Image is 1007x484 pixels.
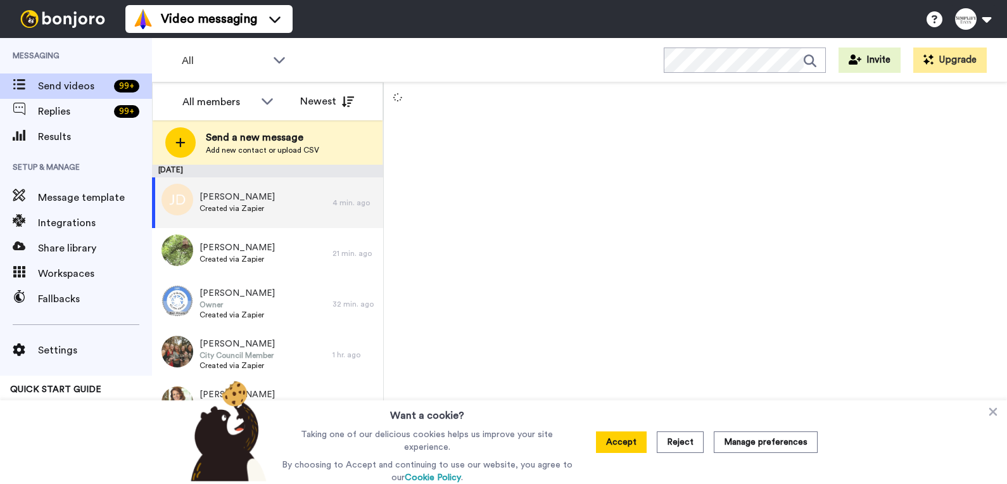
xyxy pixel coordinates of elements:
[279,428,576,454] p: Taking one of our delicious cookies helps us improve your site experience.
[38,266,152,281] span: Workspaces
[199,191,275,203] span: [PERSON_NAME]
[332,299,377,309] div: 32 min. ago
[114,80,139,92] div: 99 +
[161,234,193,266] img: c7f9c2c0-1d74-4b04-b13d-1e54b7d08577.jpg
[38,190,152,205] span: Message template
[714,431,818,453] button: Manage preferences
[206,130,319,145] span: Send a new message
[182,94,255,110] div: All members
[839,48,901,73] button: Invite
[206,145,319,155] span: Add new contact or upload CSV
[199,350,275,360] span: City Council Member
[279,459,576,484] p: By choosing to Accept and continuing to use our website, you agree to our .
[199,203,275,213] span: Created via Zapier
[10,385,101,394] span: QUICK START GUIDE
[199,254,275,264] span: Created via Zapier
[199,310,275,320] span: Created via Zapier
[15,10,110,28] img: bj-logo-header-white.svg
[199,241,275,254] span: [PERSON_NAME]
[657,431,704,453] button: Reject
[161,10,257,28] span: Video messaging
[161,386,193,418] img: 3b4618c3-706d-4e61-9156-d45de4251fc7.jpg
[161,336,193,367] img: 18c7c8b4-6951-4309-83a9-241bd385db2e.jpg
[390,400,464,423] h3: Want a cookie?
[38,104,109,119] span: Replies
[182,53,267,68] span: All
[161,285,193,317] img: 23d9fe5b-31e5-4aa2-ac1f-c3479277b8aa.jpg
[152,165,383,177] div: [DATE]
[38,291,152,307] span: Fallbacks
[332,248,377,258] div: 21 min. ago
[913,48,987,73] button: Upgrade
[199,338,275,350] span: [PERSON_NAME]
[161,184,193,215] img: jd.png
[199,360,275,371] span: Created via Zapier
[179,380,273,481] img: bear-with-cookie.png
[332,350,377,360] div: 1 hr. ago
[38,241,152,256] span: Share library
[114,105,139,118] div: 99 +
[596,431,647,453] button: Accept
[133,9,153,29] img: vm-color.svg
[199,300,275,310] span: Owner
[38,79,109,94] span: Send videos
[291,89,364,114] button: Newest
[199,287,275,300] span: [PERSON_NAME]
[38,215,152,231] span: Integrations
[332,198,377,208] div: 4 min. ago
[38,343,152,358] span: Settings
[405,473,461,482] a: Cookie Policy
[38,129,152,144] span: Results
